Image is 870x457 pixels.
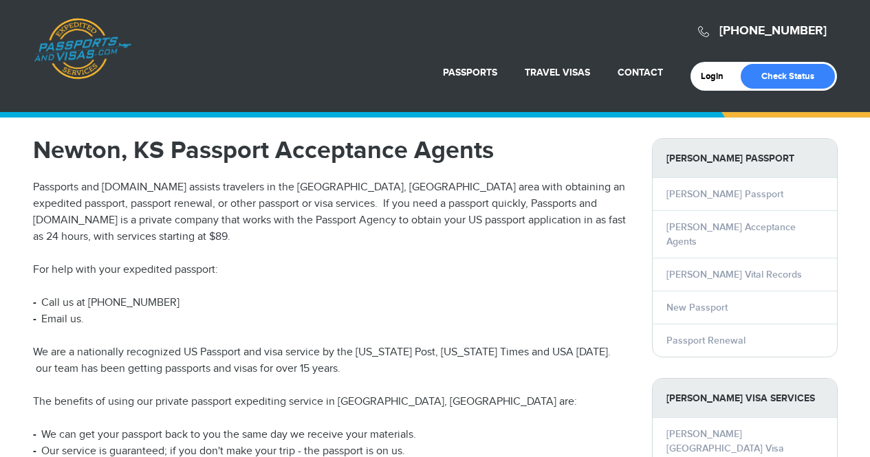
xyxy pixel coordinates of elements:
a: [PERSON_NAME] Vital Records [666,269,802,280]
a: Passports & [DOMAIN_NAME] [34,18,131,80]
li: Email us. [33,311,631,328]
a: [PERSON_NAME] Passport [666,188,783,200]
a: Passport Renewal [666,335,746,346]
strong: [PERSON_NAME] Visa Services [653,379,837,418]
a: New Passport [666,302,728,313]
p: For help with your expedited passport: [33,262,631,278]
p: The benefits of using our private passport expediting service in [GEOGRAPHIC_DATA], [GEOGRAPHIC_D... [33,394,631,410]
h1: Newton, KS Passport Acceptance Agents [33,138,631,163]
li: We can get your passport back to you the same day we receive your materials. [33,427,631,443]
li: Call us at [PHONE_NUMBER] [33,295,631,311]
strong: [PERSON_NAME] Passport [653,139,837,178]
a: Login [701,71,733,82]
a: [PERSON_NAME] Acceptance Agents [666,221,796,247]
a: [PHONE_NUMBER] [719,23,827,38]
p: We are a nationally recognized US Passport and visa service by the [US_STATE] Post, [US_STATE] Ti... [33,344,631,377]
a: [PERSON_NAME] [GEOGRAPHIC_DATA] Visa [666,428,784,454]
p: Passports and [DOMAIN_NAME] assists travelers in the [GEOGRAPHIC_DATA], [GEOGRAPHIC_DATA] area wi... [33,179,631,245]
a: Contact [618,67,663,78]
a: Travel Visas [525,67,590,78]
a: Passports [443,67,497,78]
a: Check Status [741,64,835,89]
